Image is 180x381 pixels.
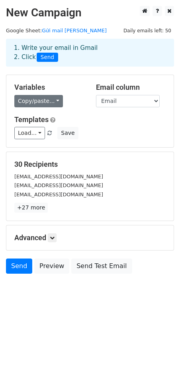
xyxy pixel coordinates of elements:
[140,343,180,381] iframe: Chat Widget
[14,203,48,213] a: +27 more
[6,259,32,274] a: Send
[14,233,166,242] h5: Advanced
[96,83,166,92] h5: Email column
[121,26,174,35] span: Daily emails left: 50
[37,53,58,62] span: Send
[57,127,78,139] button: Save
[14,174,103,180] small: [EMAIL_ADDRESS][DOMAIN_NAME]
[14,95,63,107] a: Copy/paste...
[71,259,132,274] a: Send Test Email
[14,182,103,188] small: [EMAIL_ADDRESS][DOMAIN_NAME]
[6,28,107,34] small: Google Sheet:
[14,127,45,139] a: Load...
[14,191,103,197] small: [EMAIL_ADDRESS][DOMAIN_NAME]
[6,6,174,20] h2: New Campaign
[14,83,84,92] h5: Variables
[14,160,166,169] h5: 30 Recipients
[14,115,49,124] a: Templates
[8,43,172,62] div: 1. Write your email in Gmail 2. Click
[42,28,107,34] a: Gửi mail [PERSON_NAME]
[34,259,69,274] a: Preview
[121,28,174,34] a: Daily emails left: 50
[140,343,180,381] div: Tiện ích trò chuyện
